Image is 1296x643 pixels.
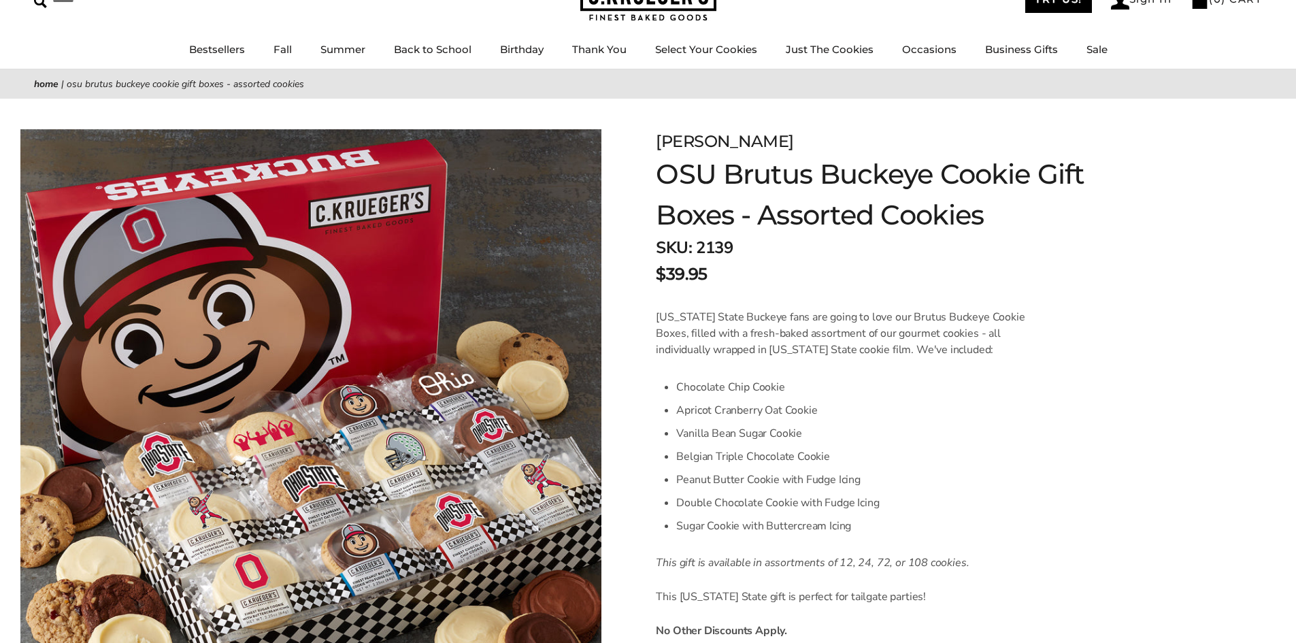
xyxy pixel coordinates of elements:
[676,399,1028,422] li: Apricot Cranberry Oat Cookie
[676,514,1028,538] li: Sugar Cookie with Buttercream Icing
[34,78,59,90] a: Home
[902,43,957,56] a: Occasions
[656,555,969,570] em: This gift is available in assortments of 12, 24, 72, or 108 cookies.
[656,262,707,286] span: $39.95
[394,43,471,56] a: Back to School
[67,78,304,90] span: OSU Brutus Buckeye Cookie Gift Boxes - Assorted Cookies
[696,237,733,259] span: 2139
[985,43,1058,56] a: Business Gifts
[572,43,627,56] a: Thank You
[500,43,544,56] a: Birthday
[676,491,1028,514] li: Double Chocolate Cookie with Fudge Icing
[1086,43,1108,56] a: Sale
[61,78,64,90] span: |
[34,76,1262,92] nav: breadcrumbs
[786,43,874,56] a: Just The Cookies
[273,43,292,56] a: Fall
[656,129,1090,154] div: [PERSON_NAME]
[656,237,692,259] strong: SKU:
[676,376,1028,399] li: Chocolate Chip Cookie
[656,589,1028,605] p: This [US_STATE] State gift is perfect for tailgate parties!
[656,309,1028,358] p: [US_STATE] State Buckeye fans are going to love our Brutus Buckeye Cookie Boxes, filled with a fr...
[676,422,1028,445] li: Vanilla Bean Sugar Cookie
[676,468,1028,491] li: Peanut Butter Cookie with Fudge Icing
[655,43,757,56] a: Select Your Cookies
[676,445,1028,468] li: Belgian Triple Chocolate Cookie
[656,154,1090,235] h1: OSU Brutus Buckeye Cookie Gift Boxes - Assorted Cookies
[189,43,245,56] a: Bestsellers
[320,43,365,56] a: Summer
[656,623,787,638] strong: No Other Discounts Apply.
